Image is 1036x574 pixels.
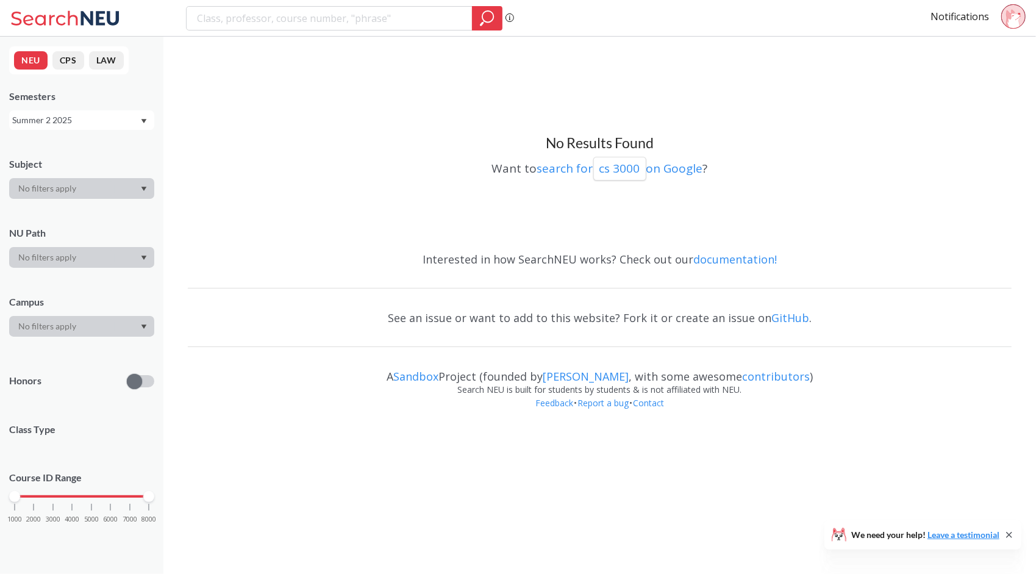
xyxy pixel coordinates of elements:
[472,6,502,30] div: magnifying glass
[393,369,438,384] a: Sandbox
[9,295,154,309] div: Campus
[9,374,41,388] p: Honors
[535,397,574,409] a: Feedback
[931,10,989,23] a: Notifications
[693,252,777,267] a: documentation!
[141,187,147,192] svg: Dropdown arrow
[188,359,1012,383] div: A Project (founded by , with some awesome )
[599,160,640,177] p: cs 3000
[577,397,629,409] a: Report a bug
[537,160,703,176] a: search forcs 3000on Google
[123,516,137,523] span: 7000
[9,157,154,171] div: Subject
[12,113,140,127] div: Summer 2 2025
[89,51,124,70] button: LAW
[141,516,156,523] span: 8000
[188,396,1012,428] div: • •
[65,516,79,523] span: 4000
[188,300,1012,335] div: See an issue or want to add to this website? Fork it or create an issue on .
[9,471,154,485] p: Course ID Range
[188,383,1012,396] div: Search NEU is built for students by students & is not affiliated with NEU.
[543,369,629,384] a: [PERSON_NAME]
[927,529,999,540] a: Leave a testimonial
[141,119,147,124] svg: Dropdown arrow
[9,178,154,199] div: Dropdown arrow
[103,516,118,523] span: 6000
[52,51,84,70] button: CPS
[84,516,99,523] span: 5000
[7,516,22,523] span: 1000
[26,516,41,523] span: 2000
[188,134,1012,152] h3: No Results Found
[742,369,810,384] a: contributors
[9,316,154,337] div: Dropdown arrow
[9,90,154,103] div: Semesters
[141,256,147,260] svg: Dropdown arrow
[14,51,48,70] button: NEU
[9,226,154,240] div: NU Path
[196,8,463,29] input: Class, professor, course number, "phrase"
[480,10,495,27] svg: magnifying glass
[771,310,809,325] a: GitHub
[851,531,999,539] span: We need your help!
[46,516,60,523] span: 3000
[188,152,1012,181] div: Want to ?
[9,247,154,268] div: Dropdown arrow
[9,423,154,436] span: Class Type
[141,325,147,329] svg: Dropdown arrow
[9,110,154,130] div: Summer 2 2025Dropdown arrow
[188,242,1012,277] div: Interested in how SearchNEU works? Check out our
[632,397,665,409] a: Contact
